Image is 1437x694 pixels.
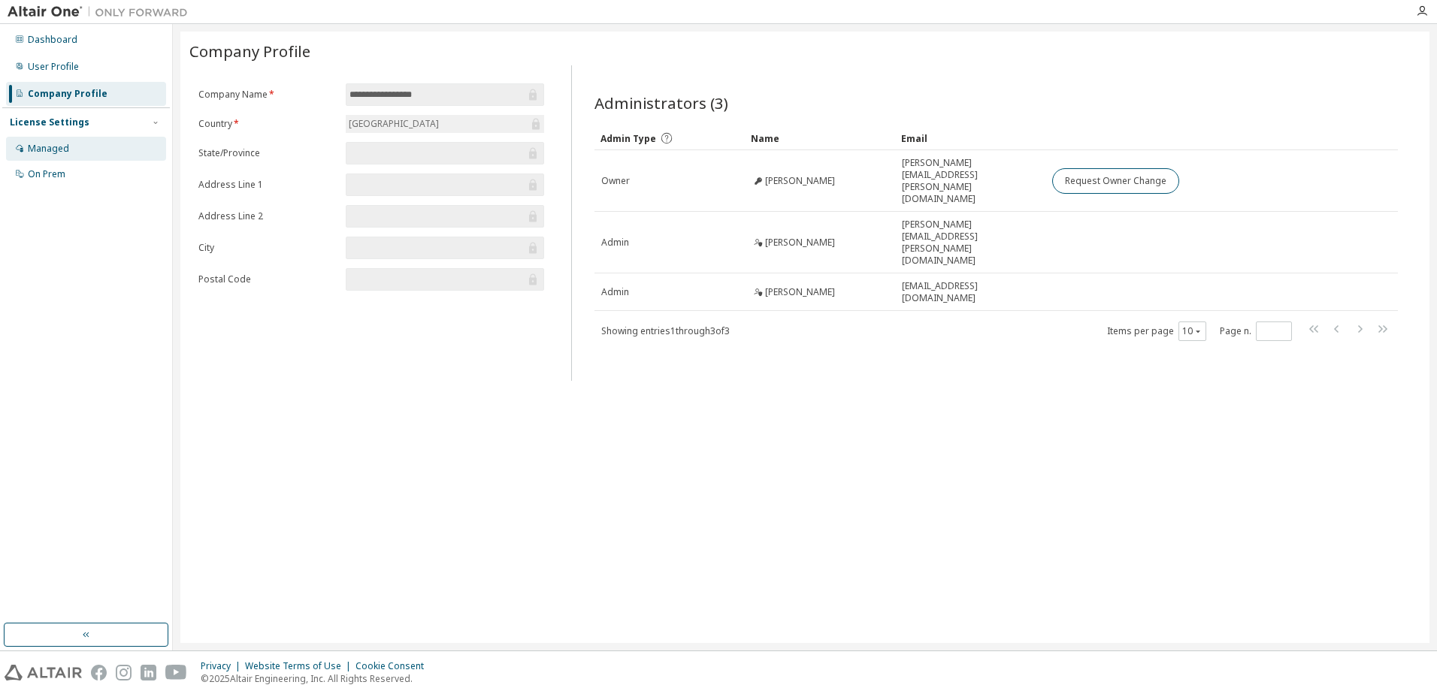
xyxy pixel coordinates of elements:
[751,126,889,150] div: Name
[601,132,656,145] span: Admin Type
[1182,325,1203,337] button: 10
[91,665,107,680] img: facebook.svg
[765,286,835,298] span: [PERSON_NAME]
[8,5,195,20] img: Altair One
[198,210,337,222] label: Address Line 2
[902,219,1039,267] span: [PERSON_NAME][EMAIL_ADDRESS][PERSON_NAME][DOMAIN_NAME]
[601,237,629,249] span: Admin
[601,324,730,337] span: Showing entries 1 through 3 of 3
[198,89,337,101] label: Company Name
[198,242,337,254] label: City
[201,660,245,672] div: Privacy
[116,665,132,680] img: instagram.svg
[245,660,355,672] div: Website Terms of Use
[902,157,1039,205] span: [PERSON_NAME][EMAIL_ADDRESS][PERSON_NAME][DOMAIN_NAME]
[198,118,337,130] label: Country
[1220,321,1292,341] span: Page n.
[901,126,1039,150] div: Email
[165,665,187,680] img: youtube.svg
[765,175,835,187] span: [PERSON_NAME]
[198,179,337,191] label: Address Line 1
[198,147,337,159] label: State/Province
[594,92,728,113] span: Administrators (3)
[1052,168,1179,194] button: Request Owner Change
[28,34,77,46] div: Dashboard
[28,143,69,155] div: Managed
[346,116,441,132] div: [GEOGRAPHIC_DATA]
[765,237,835,249] span: [PERSON_NAME]
[198,273,337,285] label: Postal Code
[189,41,310,62] span: Company Profile
[902,280,1039,304] span: [EMAIL_ADDRESS][DOMAIN_NAME]
[28,61,79,73] div: User Profile
[201,672,433,685] p: © 2025 Altair Engineering, Inc. All Rights Reserved.
[355,660,433,672] div: Cookie Consent
[1107,321,1206,341] span: Items per page
[601,175,630,187] span: Owner
[28,88,107,100] div: Company Profile
[346,115,544,133] div: [GEOGRAPHIC_DATA]
[601,286,629,298] span: Admin
[28,168,65,180] div: On Prem
[141,665,156,680] img: linkedin.svg
[5,665,82,680] img: altair_logo.svg
[10,116,89,128] div: License Settings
